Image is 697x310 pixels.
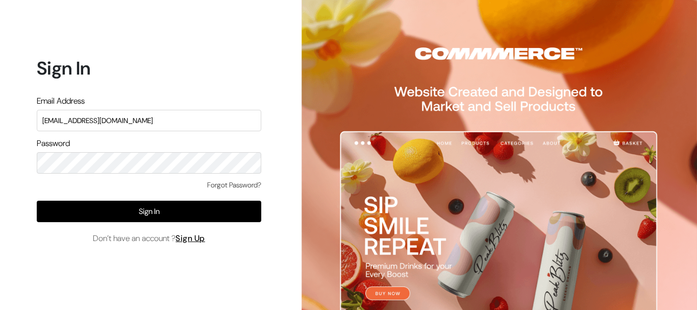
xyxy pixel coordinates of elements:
a: Sign Up [176,233,205,244]
label: Email Address [37,95,85,107]
span: Don’t have an account ? [93,232,205,245]
h1: Sign In [37,57,261,79]
a: Forgot Password? [207,180,261,190]
button: Sign In [37,201,261,222]
label: Password [37,137,70,150]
